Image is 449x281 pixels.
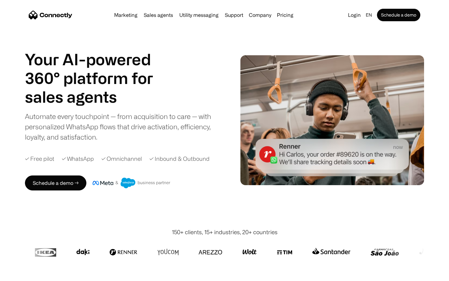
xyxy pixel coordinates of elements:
[172,228,278,236] div: 150+ clients, 15+ industries, 20+ countries
[112,12,140,17] a: Marketing
[62,155,94,163] div: ✓ WhatsApp
[93,178,171,188] img: Meta and Salesforce business partner badge.
[377,9,420,21] a: Schedule a demo
[149,155,210,163] div: ✓ Inbound & Outbound
[6,269,37,279] aside: Language selected: English
[101,155,142,163] div: ✓ Omnichannel
[141,12,176,17] a: Sales agents
[25,111,221,142] div: Automate every touchpoint — from acquisition to care — with personalized WhatsApp flows that driv...
[25,87,168,106] h1: sales agents
[222,12,246,17] a: Support
[25,175,86,190] a: Schedule a demo →
[177,12,221,17] a: Utility messaging
[274,12,296,17] a: Pricing
[345,11,363,19] a: Login
[366,11,372,19] div: en
[25,50,168,87] h1: Your AI-powered 360° platform for
[249,11,271,19] div: Company
[12,270,37,279] ul: Language list
[25,155,54,163] div: ✓ Free pilot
